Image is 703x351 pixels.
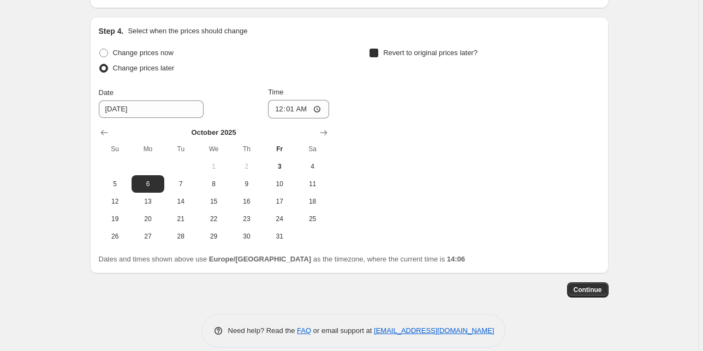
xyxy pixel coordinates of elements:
[311,326,374,335] span: or email support at
[235,180,259,188] span: 9
[201,180,225,188] span: 8
[268,100,329,118] input: 12:00
[136,232,160,241] span: 27
[230,158,263,175] button: Thursday October 2 2025
[103,145,127,153] span: Su
[99,193,132,210] button: Sunday October 12 2025
[197,210,230,228] button: Wednesday October 22 2025
[164,210,197,228] button: Tuesday October 21 2025
[201,162,225,171] span: 1
[267,162,291,171] span: 3
[230,228,263,245] button: Thursday October 30 2025
[164,140,197,158] th: Tuesday
[201,232,225,241] span: 29
[164,175,197,193] button: Tuesday October 7 2025
[235,197,259,206] span: 16
[297,326,311,335] a: FAQ
[296,175,329,193] button: Saturday October 11 2025
[132,193,164,210] button: Monday October 13 2025
[263,158,296,175] button: Today Friday October 3 2025
[230,175,263,193] button: Thursday October 9 2025
[296,193,329,210] button: Saturday October 18 2025
[169,215,193,223] span: 21
[201,215,225,223] span: 22
[113,64,175,72] span: Change prices later
[103,215,127,223] span: 19
[136,215,160,223] span: 20
[383,49,478,57] span: Revert to original prices later?
[209,255,311,263] b: Europe/[GEOGRAPHIC_DATA]
[103,197,127,206] span: 12
[235,162,259,171] span: 2
[103,232,127,241] span: 26
[99,140,132,158] th: Sunday
[136,180,160,188] span: 6
[263,210,296,228] button: Friday October 24 2025
[197,228,230,245] button: Wednesday October 29 2025
[263,193,296,210] button: Friday October 17 2025
[132,210,164,228] button: Monday October 20 2025
[197,175,230,193] button: Wednesday October 8 2025
[99,26,124,37] h2: Step 4.
[316,125,331,140] button: Show next month, November 2025
[230,193,263,210] button: Thursday October 16 2025
[235,232,259,241] span: 30
[99,88,114,97] span: Date
[300,145,324,153] span: Sa
[99,175,132,193] button: Sunday October 5 2025
[374,326,494,335] a: [EMAIL_ADDRESS][DOMAIN_NAME]
[296,140,329,158] th: Saturday
[164,228,197,245] button: Tuesday October 28 2025
[169,145,193,153] span: Tu
[263,175,296,193] button: Friday October 10 2025
[263,228,296,245] button: Friday October 31 2025
[136,145,160,153] span: Mo
[567,282,609,298] button: Continue
[230,140,263,158] th: Thursday
[267,197,291,206] span: 17
[99,100,204,118] input: 10/3/2025
[132,175,164,193] button: Monday October 6 2025
[201,145,225,153] span: We
[103,180,127,188] span: 5
[99,210,132,228] button: Sunday October 19 2025
[230,210,263,228] button: Thursday October 23 2025
[197,193,230,210] button: Wednesday October 15 2025
[447,255,465,263] b: 14:06
[197,140,230,158] th: Wednesday
[128,26,247,37] p: Select when the prices should change
[296,210,329,228] button: Saturday October 25 2025
[113,49,174,57] span: Change prices now
[132,140,164,158] th: Monday
[300,180,324,188] span: 11
[263,140,296,158] th: Friday
[235,145,259,153] span: Th
[97,125,112,140] button: Show previous month, September 2025
[201,197,225,206] span: 15
[136,197,160,206] span: 13
[574,285,602,294] span: Continue
[169,232,193,241] span: 28
[300,162,324,171] span: 4
[99,255,466,263] span: Dates and times shown above use as the timezone, where the current time is
[164,193,197,210] button: Tuesday October 14 2025
[169,197,193,206] span: 14
[169,180,193,188] span: 7
[300,215,324,223] span: 25
[300,197,324,206] span: 18
[197,158,230,175] button: Wednesday October 1 2025
[267,145,291,153] span: Fr
[228,326,297,335] span: Need help? Read the
[296,158,329,175] button: Saturday October 4 2025
[99,228,132,245] button: Sunday October 26 2025
[268,88,283,96] span: Time
[267,232,291,241] span: 31
[267,180,291,188] span: 10
[132,228,164,245] button: Monday October 27 2025
[267,215,291,223] span: 24
[235,215,259,223] span: 23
